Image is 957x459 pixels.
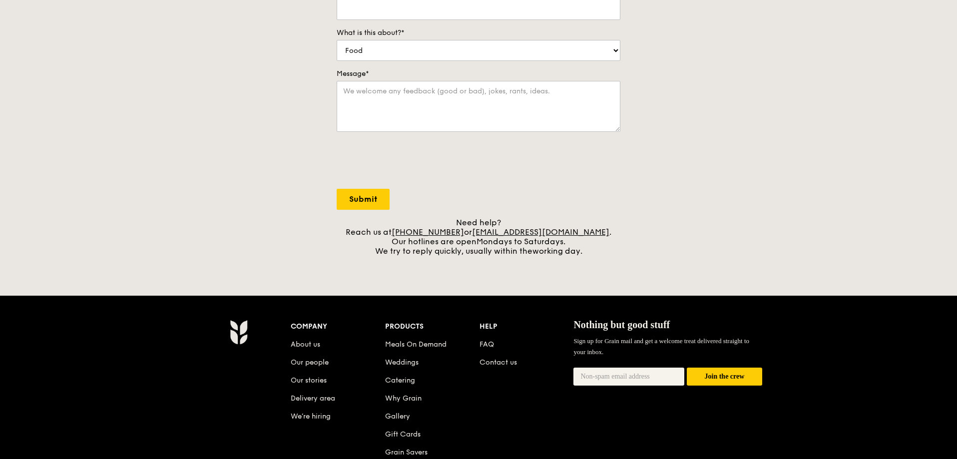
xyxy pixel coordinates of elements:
a: Our people [291,358,329,367]
button: Join the crew [687,368,762,386]
img: Grain [230,320,247,345]
a: [PHONE_NUMBER] [392,227,464,237]
a: Why Grain [385,394,422,403]
a: Contact us [479,358,517,367]
a: We’re hiring [291,412,331,421]
input: Non-spam email address [573,368,684,386]
div: Help [479,320,574,334]
a: Gallery [385,412,410,421]
a: Weddings [385,358,419,367]
a: FAQ [479,340,494,349]
a: About us [291,340,320,349]
a: Our stories [291,376,327,385]
a: Meals On Demand [385,340,447,349]
iframe: reCAPTCHA [337,142,488,181]
span: Nothing but good stuff [573,319,670,330]
span: Mondays to Saturdays. [477,237,565,246]
span: working day. [532,246,582,256]
label: What is this about?* [337,28,620,38]
input: Submit [337,189,390,210]
div: Need help? Reach us at or . Our hotlines are open We try to reply quickly, usually within the [337,218,620,256]
a: Gift Cards [385,430,421,439]
label: Message* [337,69,620,79]
div: Products [385,320,479,334]
a: Grain Savers [385,448,428,457]
a: Delivery area [291,394,335,403]
a: [EMAIL_ADDRESS][DOMAIN_NAME] [472,227,609,237]
div: Company [291,320,385,334]
a: Catering [385,376,415,385]
span: Sign up for Grain mail and get a welcome treat delivered straight to your inbox. [573,337,749,356]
